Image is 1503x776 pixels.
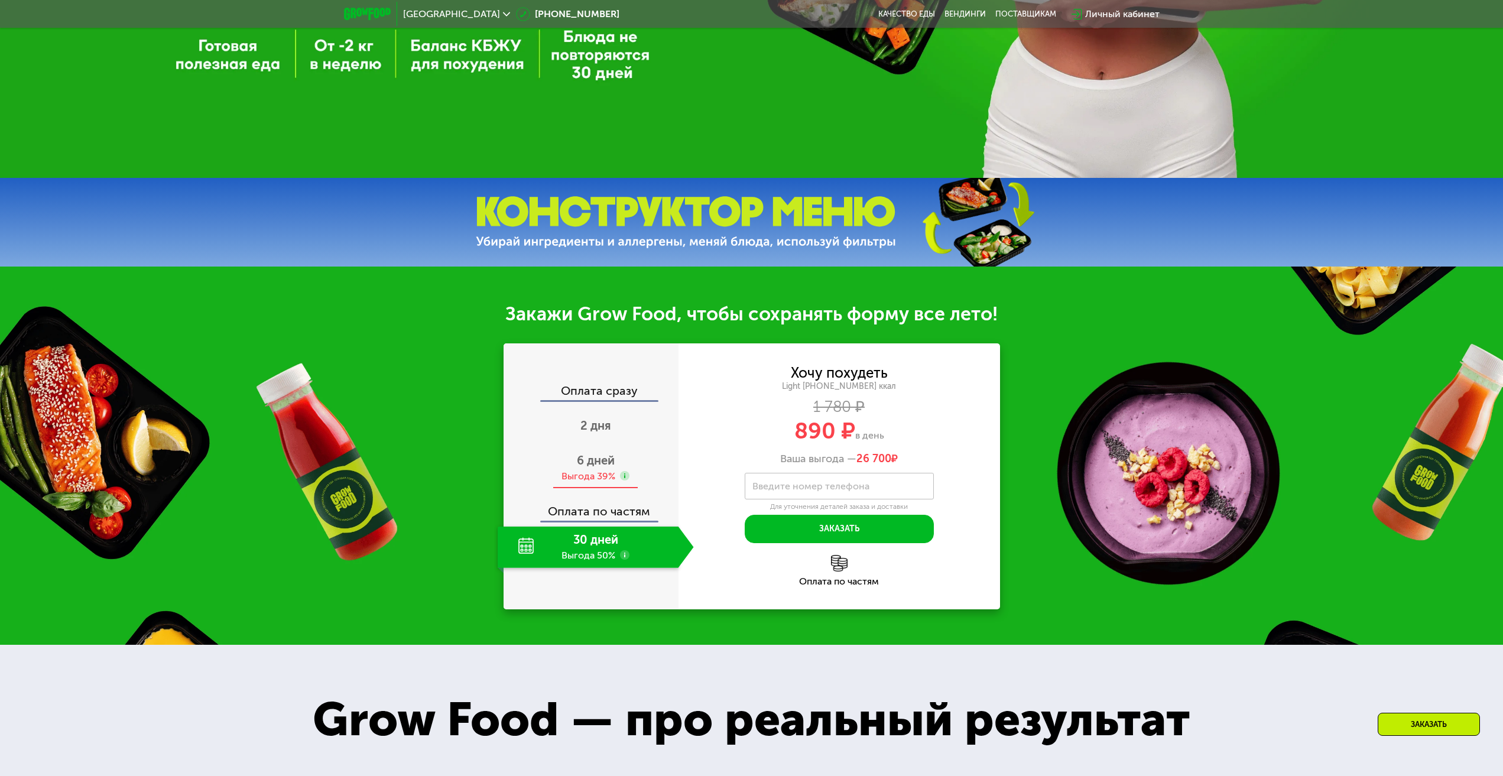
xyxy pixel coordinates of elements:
div: Оплата по частям [679,577,1000,586]
img: l6xcnZfty9opOoJh.png [831,555,848,572]
div: Ваша выгода — [679,453,1000,466]
div: Light [PHONE_NUMBER] ккал [679,381,1000,392]
span: [GEOGRAPHIC_DATA] [403,9,500,19]
span: в день [855,430,884,441]
span: ₽ [856,453,898,466]
div: Хочу похудеть [791,366,888,379]
span: 2 дня [580,418,611,433]
span: 890 ₽ [794,417,855,444]
span: 6 дней [577,453,615,467]
div: Grow Food — про реальный результат [278,684,1225,755]
span: 26 700 [856,452,891,465]
div: Личный кабинет [1085,7,1160,21]
div: 1 780 ₽ [679,401,1000,414]
label: Введите номер телефона [752,483,869,489]
a: Вендинги [944,9,986,19]
a: [PHONE_NUMBER] [516,7,619,21]
div: Заказать [1378,713,1480,736]
div: Выгода 39% [561,470,615,483]
div: Оплата по частям [505,493,679,521]
div: поставщикам [995,9,1056,19]
button: Заказать [745,515,934,543]
div: Для уточнения деталей заказа и доставки [745,502,934,512]
a: Качество еды [878,9,935,19]
div: Оплата сразу [505,385,679,400]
